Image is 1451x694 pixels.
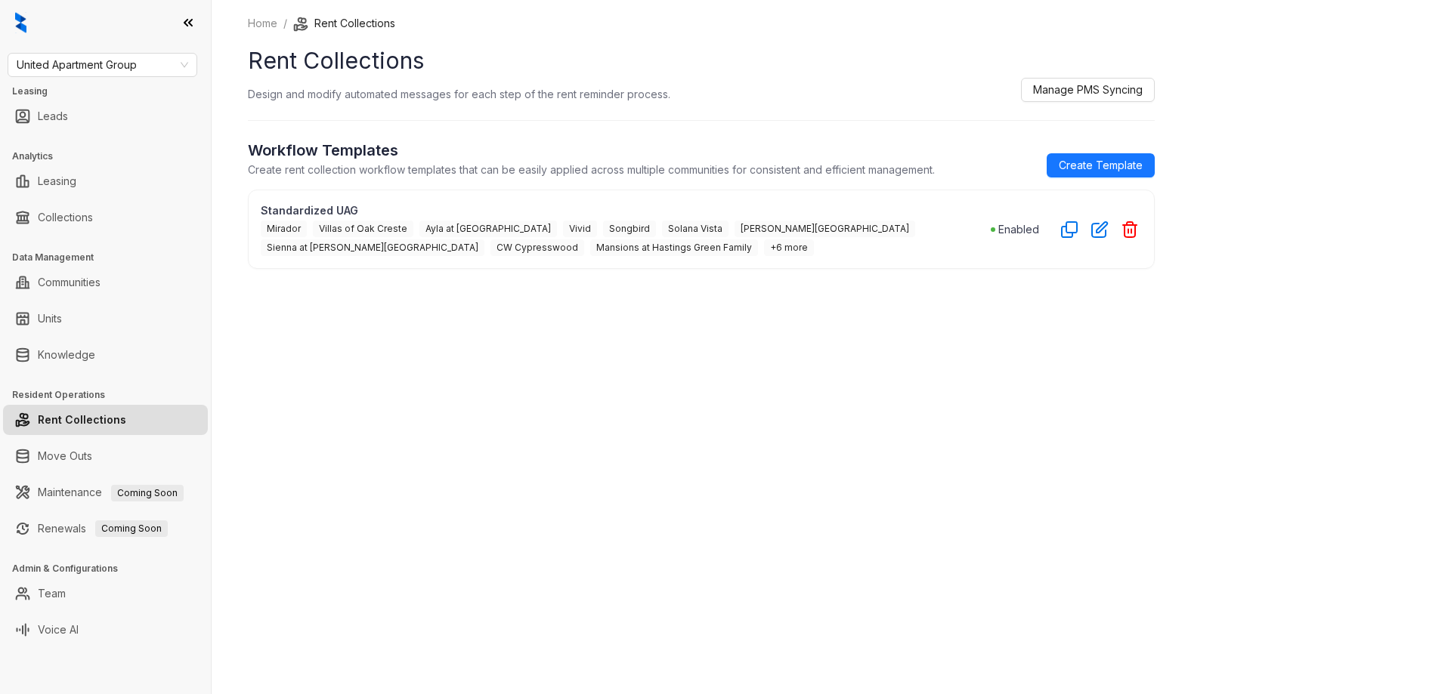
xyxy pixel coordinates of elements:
[15,12,26,33] img: logo
[38,578,66,609] a: Team
[248,44,1155,78] h1: Rent Collections
[1059,157,1143,174] span: Create Template
[38,101,68,131] a: Leads
[590,239,758,256] span: Mansions at Hastings Green Family
[293,15,395,32] li: Rent Collections
[764,239,814,256] span: +6 more
[12,150,211,163] h3: Analytics
[38,166,76,196] a: Leasing
[603,221,656,237] span: Songbird
[3,304,208,334] li: Units
[245,15,280,32] a: Home
[38,267,101,298] a: Communities
[12,388,211,402] h3: Resident Operations
[563,221,597,237] span: Vivid
[1047,153,1155,177] a: Create Template
[38,514,168,544] a: RenewalsComing Soon
[38,405,126,435] a: Rent Collections
[662,221,729,237] span: Solana Vista
[3,514,208,544] li: Renewals
[248,162,935,177] p: Create rent collection workflow templates that can be easily applied across multiple communities ...
[12,562,211,575] h3: Admin & Configurations
[3,166,208,196] li: Leasing
[95,520,168,537] span: Coming Soon
[3,340,208,370] li: Knowledge
[38,615,79,645] a: Voice AI
[419,221,557,237] span: Ayla at [GEOGRAPHIC_DATA]
[3,441,208,471] li: Move Outs
[248,139,935,162] h2: Workflow Templates
[1033,82,1143,98] span: Manage PMS Syncing
[261,202,991,218] p: Standardized UAG
[3,267,208,298] li: Communities
[3,405,208,435] li: Rent Collections
[38,304,62,334] a: Units
[261,239,484,256] span: Sienna at [PERSON_NAME][GEOGRAPHIC_DATA]
[3,615,208,645] li: Voice AI
[313,221,413,237] span: Villas of Oak Creste
[490,239,584,256] span: CW Cypresswood
[3,202,208,233] li: Collections
[38,340,95,370] a: Knowledge
[12,85,211,98] h3: Leasing
[17,54,188,76] span: United Apartment Group
[3,477,208,507] li: Maintenance
[3,101,208,131] li: Leads
[38,441,92,471] a: Move Outs
[111,485,184,501] span: Coming Soon
[248,86,670,102] p: Design and modify automated messages for each step of the rent reminder process.
[38,202,93,233] a: Collections
[998,221,1039,237] p: Enabled
[3,578,208,609] li: Team
[1021,78,1155,102] button: Manage PMS Syncing
[283,15,287,32] li: /
[261,221,307,237] span: Mirador
[735,221,915,237] span: [PERSON_NAME][GEOGRAPHIC_DATA]
[12,251,211,264] h3: Data Management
